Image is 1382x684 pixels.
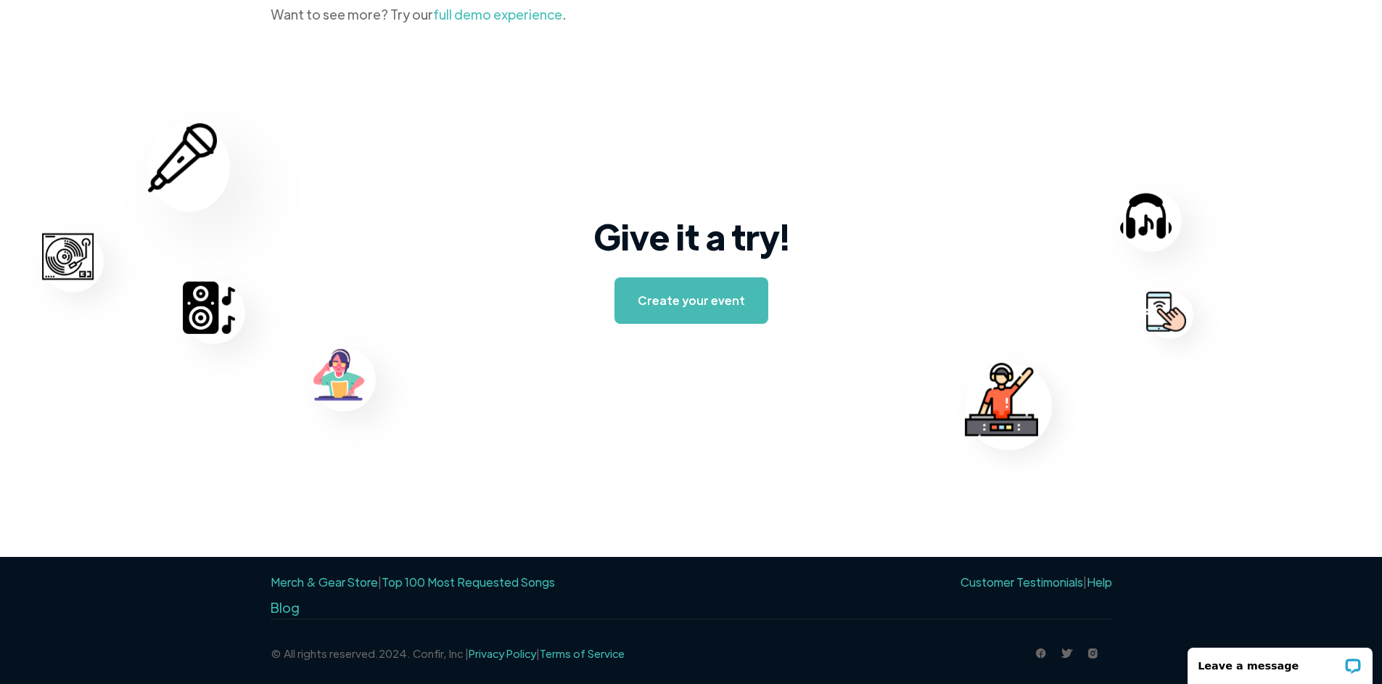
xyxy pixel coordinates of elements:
a: Privacy Policy [469,646,536,660]
img: girl djing [312,348,366,402]
a: Create your event [614,277,768,324]
iframe: LiveChat chat widget [1178,638,1382,684]
a: Top 100 Most Requested Songs [382,574,555,590]
img: microphone [148,123,217,192]
strong: Give it a try! [593,213,789,258]
img: iphone icon [1146,292,1186,332]
a: Customer Testimonials [961,574,1083,590]
img: man djing [966,363,1039,436]
a: Blog [271,599,300,616]
img: speaker [183,282,235,334]
a: Merch & Gear Store [271,574,378,590]
a: Help [1087,574,1112,590]
div: | [956,571,1112,593]
img: headphone [1120,190,1172,241]
div: © All rights reserved.2024. Confir, Inc | | [271,643,625,664]
img: record player [42,231,94,282]
div: Want to see more? Try our . [271,4,1112,25]
div: | [271,571,555,593]
a: Terms of Service [540,646,625,660]
a: full demo experience [433,6,562,23]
